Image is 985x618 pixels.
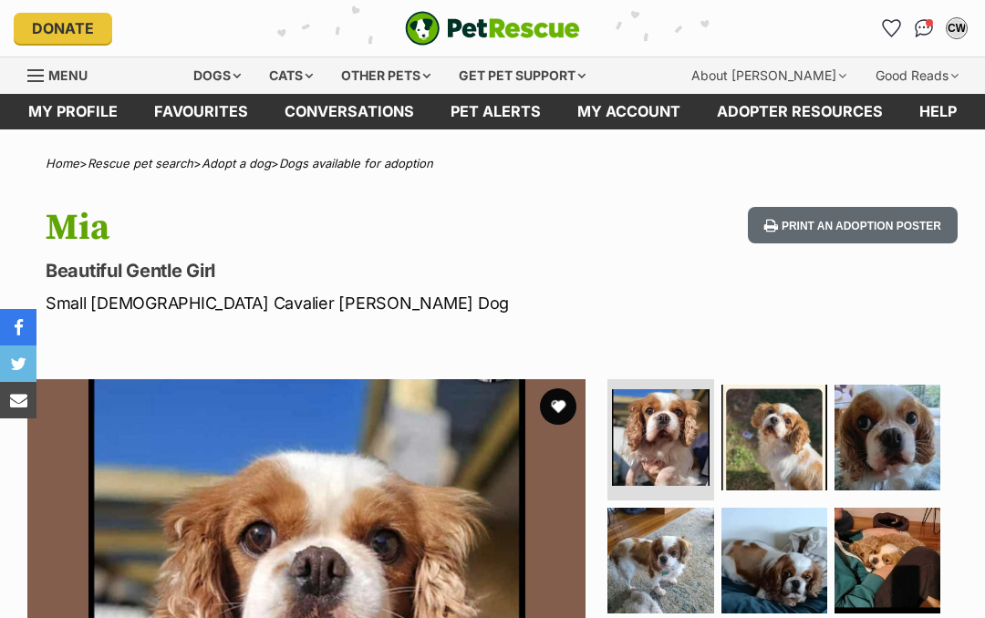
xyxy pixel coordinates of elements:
[446,57,598,94] div: Get pet support
[88,156,193,170] a: Rescue pet search
[876,14,906,43] a: Favourites
[405,11,580,46] img: logo-e224e6f780fb5917bec1dbf3a21bbac754714ae5b6737aabdf751b685950b380.svg
[46,156,79,170] a: Home
[679,57,859,94] div: About [PERSON_NAME]
[863,57,971,94] div: Good Reads
[328,57,443,94] div: Other pets
[46,291,604,315] p: Small [DEMOGRAPHIC_DATA] Cavalier [PERSON_NAME] Dog
[876,14,971,43] ul: Account quick links
[256,57,326,94] div: Cats
[901,94,975,129] a: Help
[46,207,604,249] h1: Mia
[748,207,958,244] button: Print an adoption poster
[540,388,576,425] button: favourite
[10,94,136,129] a: My profile
[266,94,432,129] a: conversations
[835,508,940,613] img: Photo of Mia
[721,385,827,490] img: Photo of Mia
[432,94,559,129] a: Pet alerts
[202,156,271,170] a: Adopt a dog
[48,67,88,83] span: Menu
[699,94,901,129] a: Adopter resources
[14,13,112,44] a: Donate
[909,14,938,43] a: Conversations
[721,508,827,613] img: Photo of Mia
[612,389,709,486] img: Photo of Mia
[948,19,966,37] div: CW
[27,57,100,90] a: Menu
[279,156,433,170] a: Dogs available for adoption
[136,94,266,129] a: Favourites
[942,14,971,43] button: My account
[181,57,254,94] div: Dogs
[46,258,604,283] p: Beautiful Gentle Girl
[835,385,940,490] img: Photo of Mia
[607,508,713,613] img: Photo of Mia
[915,19,934,37] img: chat-41dd97257d64d25036548639549fe6c8038ab92f7586957e7f3b1b290dea8141.svg
[559,94,699,129] a: My account
[405,11,580,46] a: PetRescue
